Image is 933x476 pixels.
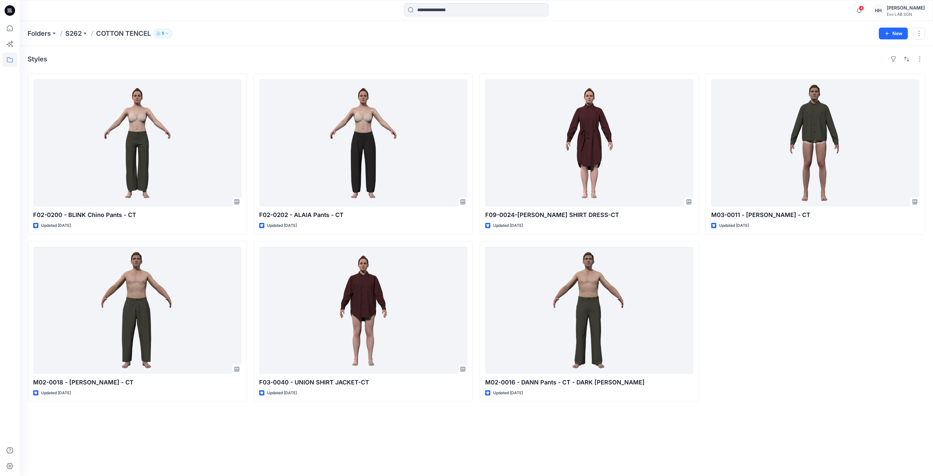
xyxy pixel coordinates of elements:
h4: Styles [28,55,47,63]
p: F02-0202 - ALAIA Pants - CT [259,210,467,220]
a: M02-0016 - DANN Pants - CT - DARK LODEN [485,247,694,374]
a: M02-0018 - DAVE Pants - CT [33,247,241,374]
button: 5 [154,29,172,38]
p: F03-0040 - UNION SHIRT JACKET-CT [259,378,467,387]
p: Updated [DATE] [493,390,523,397]
p: Updated [DATE] [267,390,297,397]
p: F09-0024-[PERSON_NAME] SHIRT DRESS-CT [485,210,694,220]
a: F03-0040 - UNION SHIRT JACKET-CT [259,247,467,374]
a: S262 [65,29,82,38]
p: Updated [DATE] [41,390,71,397]
p: M03-0011 - [PERSON_NAME] - CT [711,210,920,220]
p: Updated [DATE] [493,222,523,229]
a: M03-0011 - PEDRO Overshirt - CT [711,79,920,206]
p: Updated [DATE] [41,222,71,229]
a: Folders [28,29,51,38]
div: Evo LAB SGN [887,12,925,17]
a: F09-0024-JEANIE SHIRT DRESS-CT [485,79,694,206]
a: F02-0200 - BLINK Chino Pants - CT [33,79,241,206]
span: 4 [859,6,864,11]
p: M02-0016 - DANN Pants - CT - DARK [PERSON_NAME] [485,378,694,387]
button: New [879,28,908,39]
p: Updated [DATE] [267,222,297,229]
p: 5 [162,30,164,37]
p: COTTON TENCEL [96,29,151,38]
div: [PERSON_NAME] [887,4,925,12]
p: Updated [DATE] [719,222,749,229]
p: M02-0018 - [PERSON_NAME] - CT [33,378,241,387]
a: F02-0202 - ALAIA Pants - CT [259,79,467,206]
p: F02-0200 - BLINK Chino Pants - CT [33,210,241,220]
div: HH [872,5,884,16]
